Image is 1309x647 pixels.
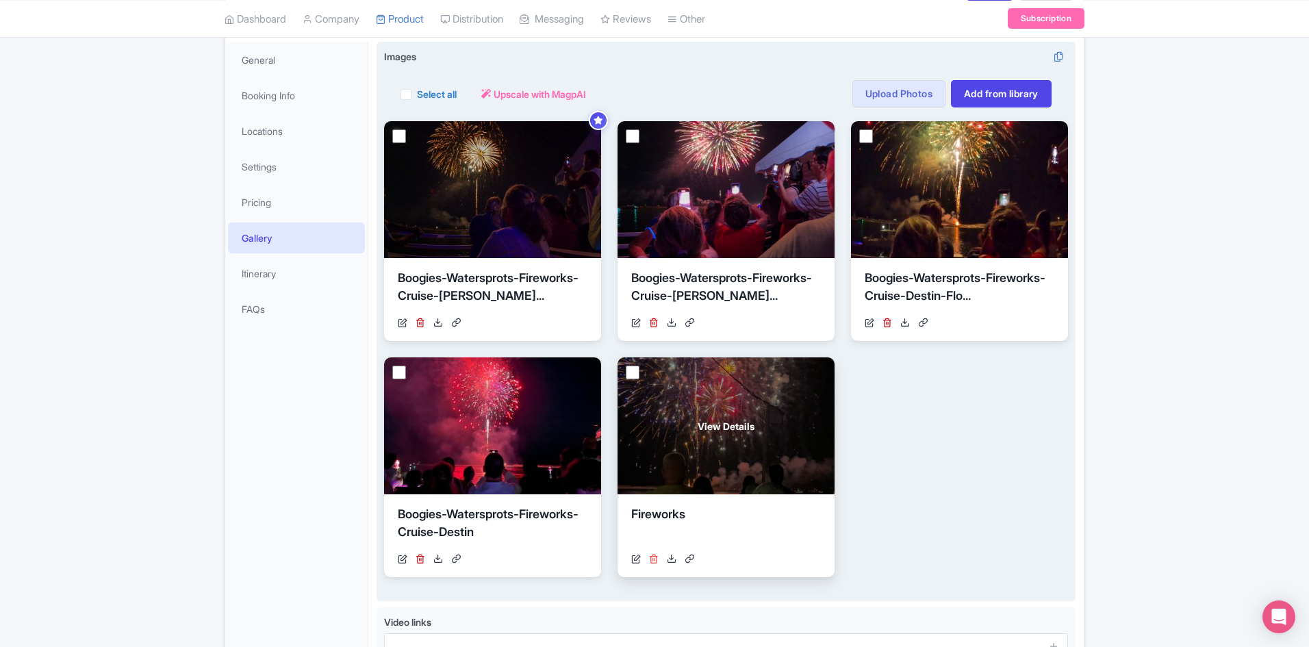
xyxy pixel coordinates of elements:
[631,505,821,546] div: Fireworks
[228,45,365,75] a: General
[398,505,587,546] div: Boogies-Watersprots-Fireworks-Cruise-Destin
[228,80,365,111] a: Booking Info
[852,80,945,107] a: Upload Photos
[384,616,431,628] span: Video links
[228,187,365,218] a: Pricing
[228,294,365,325] a: FAQs
[384,49,416,64] span: Images
[698,419,754,433] span: View Details
[631,269,821,310] div: Boogies-Watersprots-Fireworks-Cruise-[PERSON_NAME]...
[228,258,365,289] a: Itinerary
[1262,600,1295,633] div: Open Intercom Messenger
[951,80,1052,107] a: Add from library
[618,357,835,494] a: View Details
[398,269,587,310] div: Boogies-Watersprots-Fireworks-Cruise-[PERSON_NAME]...
[417,87,457,101] label: Select all
[1008,8,1084,29] a: Subscription
[494,87,586,101] span: Upscale with MagpAI
[228,223,365,253] a: Gallery
[481,87,586,101] a: Upscale with MagpAI
[865,269,1054,310] div: Boogies-Watersprots-Fireworks-Cruise-Destin-Flo...
[228,151,365,182] a: Settings
[228,116,365,147] a: Locations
